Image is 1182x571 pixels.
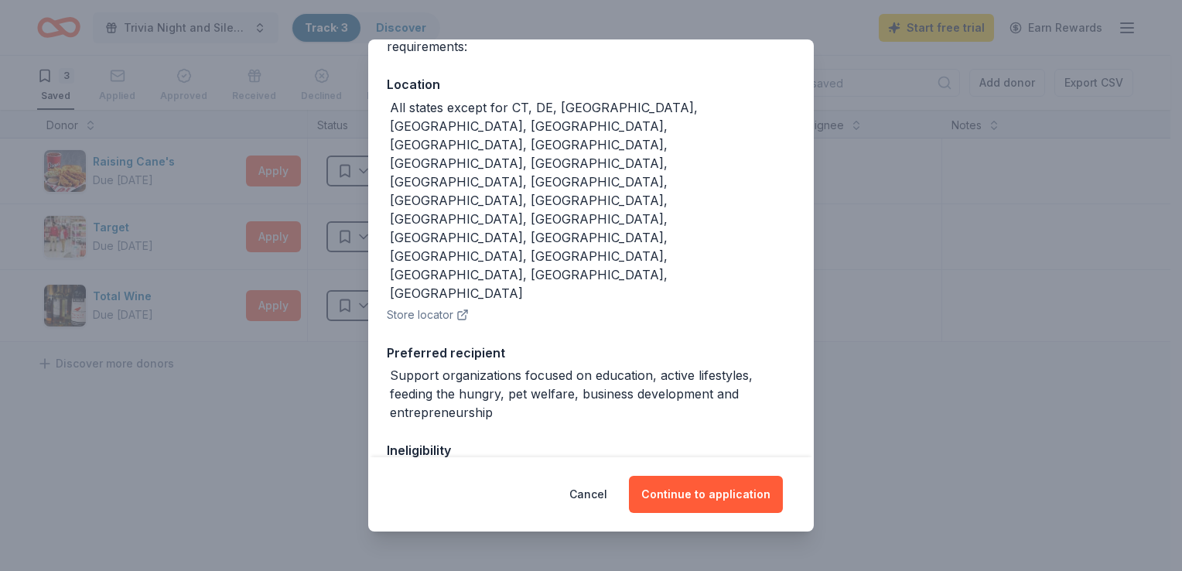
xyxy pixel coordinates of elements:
[387,343,795,363] div: Preferred recipient
[569,476,607,513] button: Cancel
[390,366,795,422] div: Support organizations focused on education, active lifestyles, feeding the hungry, pet welfare, b...
[629,476,783,513] button: Continue to application
[387,306,469,324] button: Store locator
[387,440,795,460] div: Ineligibility
[387,74,795,94] div: Location
[390,98,795,303] div: All states except for CT, DE, [GEOGRAPHIC_DATA], [GEOGRAPHIC_DATA], [GEOGRAPHIC_DATA], [GEOGRAPHI...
